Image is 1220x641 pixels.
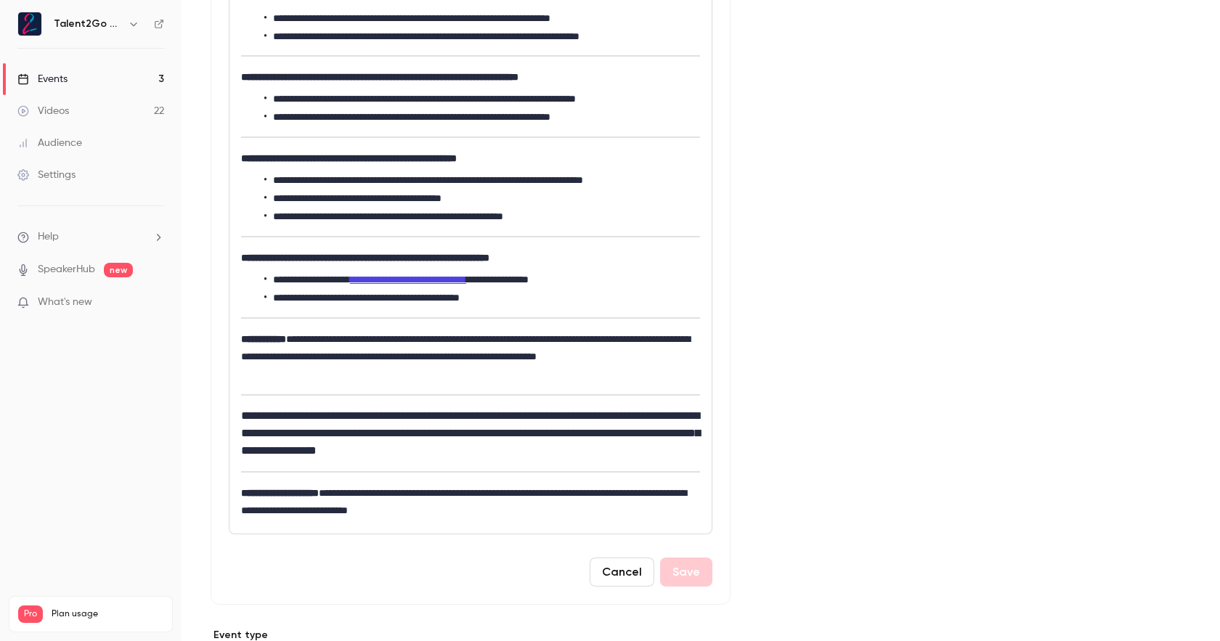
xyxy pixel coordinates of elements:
span: Plan usage [52,608,163,620]
h6: Talent2Go GmbH [54,17,122,31]
span: new [104,263,133,277]
iframe: Noticeable Trigger [147,296,164,309]
img: Talent2Go GmbH [18,12,41,36]
div: Settings [17,168,76,182]
div: Events [17,72,68,86]
a: SpeakerHub [38,262,95,277]
span: Help [38,229,59,245]
li: help-dropdown-opener [17,229,164,245]
div: Audience [17,136,82,150]
span: What's new [38,295,92,310]
button: Cancel [590,558,654,587]
span: Pro [18,605,43,623]
div: Videos [17,104,69,118]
